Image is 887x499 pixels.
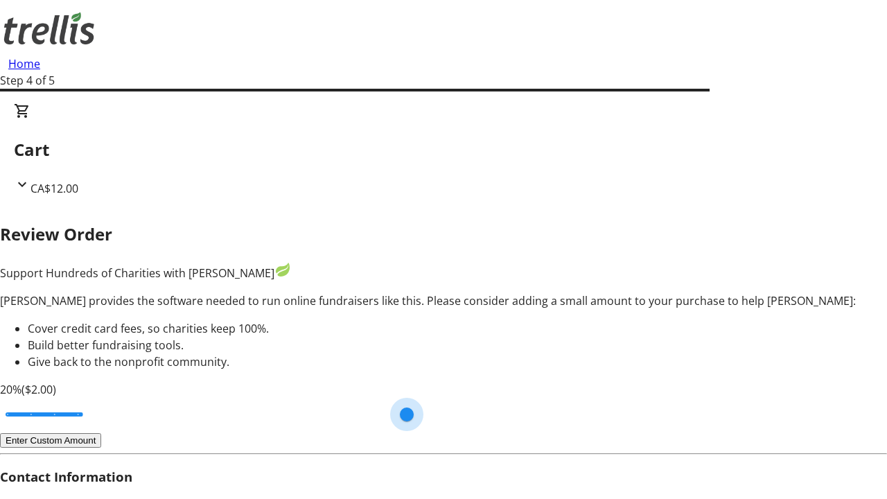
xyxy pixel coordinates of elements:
[14,103,873,197] div: CartCA$12.00
[30,181,78,196] span: CA$12.00
[28,353,887,370] li: Give back to the nonprofit community.
[14,137,873,162] h2: Cart
[28,320,887,337] li: Cover credit card fees, so charities keep 100%.
[28,337,887,353] li: Build better fundraising tools.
